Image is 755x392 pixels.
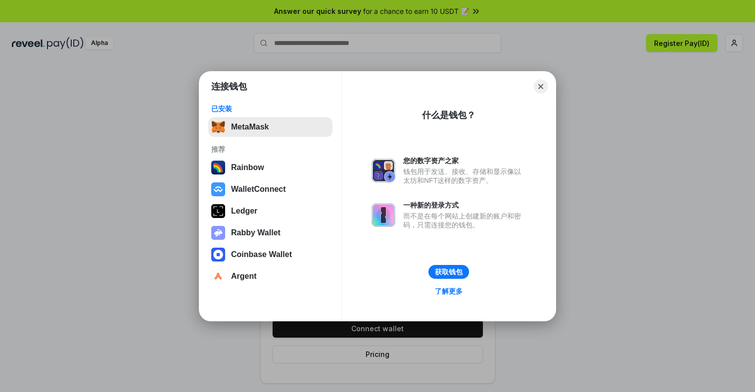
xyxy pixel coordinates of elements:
button: Coinbase Wallet [208,245,332,264]
img: svg+xml,%3Csvg%20xmlns%3D%22http%3A%2F%2Fwww.w3.org%2F2000%2Fsvg%22%20fill%3D%22none%22%20viewBox... [211,226,225,240]
button: Close [534,80,548,93]
div: Ledger [231,207,257,216]
img: svg+xml,%3Csvg%20xmlns%3D%22http%3A%2F%2Fwww.w3.org%2F2000%2Fsvg%22%20fill%3D%22none%22%20viewBox... [372,203,395,227]
div: 获取钱包 [435,267,463,276]
button: MetaMask [208,117,332,137]
button: Rabby Wallet [208,223,332,243]
button: WalletConnect [208,179,332,199]
img: svg+xml,%3Csvg%20width%3D%22120%22%20height%3D%22120%22%20viewBox%3D%220%200%20120%20120%22%20fil... [211,161,225,174]
button: Argent [208,266,332,286]
a: 了解更多 [429,285,469,298]
img: svg+xml,%3Csvg%20width%3D%2228%22%20height%3D%2228%22%20viewBox%3D%220%200%2028%2028%22%20fill%3D... [211,248,225,261]
button: Rainbow [208,158,332,177]
div: 一种新的登录方式 [403,201,526,210]
img: svg+xml,%3Csvg%20xmlns%3D%22http%3A%2F%2Fwww.w3.org%2F2000%2Fsvg%22%20width%3D%2228%22%20height%3... [211,204,225,218]
div: Argent [231,272,257,281]
div: Rabby Wallet [231,228,281,237]
div: Coinbase Wallet [231,250,292,259]
div: 已安装 [211,104,330,113]
div: 您的数字资产之家 [403,156,526,165]
div: 什么是钱包？ [422,109,475,121]
button: Ledger [208,201,332,221]
img: svg+xml,%3Csvg%20fill%3D%22none%22%20height%3D%2233%22%20viewBox%3D%220%200%2035%2033%22%20width%... [211,120,225,134]
div: 了解更多 [435,287,463,296]
button: 获取钱包 [428,265,469,279]
div: Rainbow [231,163,264,172]
div: WalletConnect [231,185,286,194]
div: 钱包用于发送、接收、存储和显示像以太坊和NFT这样的数字资产。 [403,167,526,185]
img: svg+xml,%3Csvg%20width%3D%2228%22%20height%3D%2228%22%20viewBox%3D%220%200%2028%2028%22%20fill%3D... [211,269,225,283]
img: svg+xml,%3Csvg%20width%3D%2228%22%20height%3D%2228%22%20viewBox%3D%220%200%2028%2028%22%20fill%3D... [211,182,225,196]
div: 推荐 [211,145,330,154]
img: svg+xml,%3Csvg%20xmlns%3D%22http%3A%2F%2Fwww.w3.org%2F2000%2Fsvg%22%20fill%3D%22none%22%20viewBox... [372,159,395,182]
div: 而不是在每个网站上创建新的账户和密码，只需连接您的钱包。 [403,212,526,229]
h1: 连接钱包 [211,81,247,92]
div: MetaMask [231,123,269,131]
